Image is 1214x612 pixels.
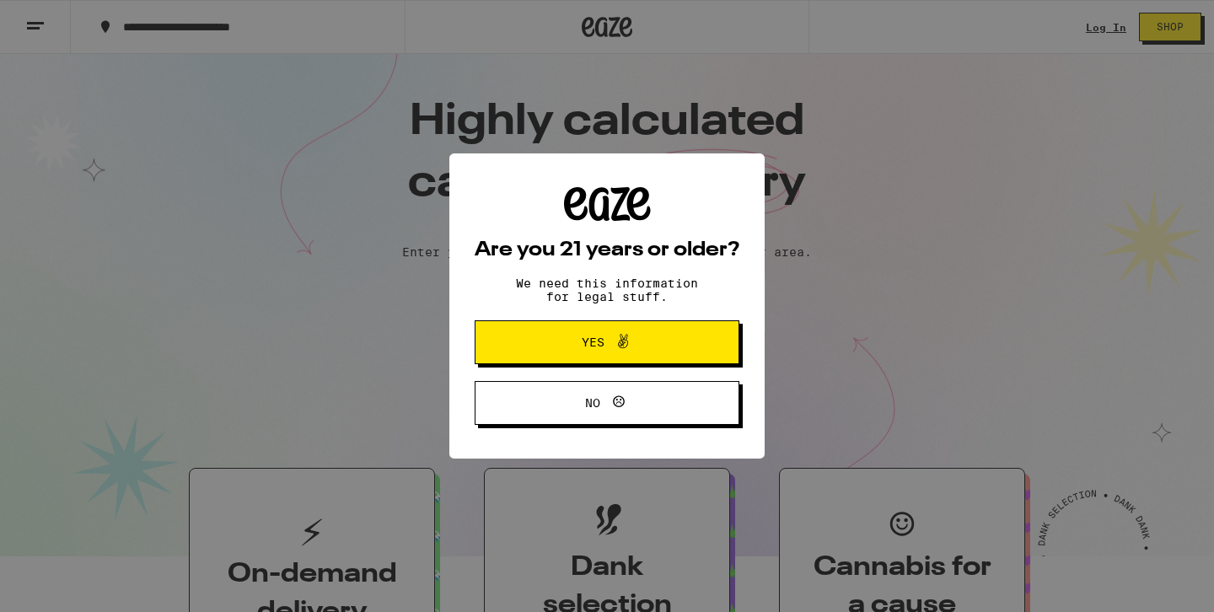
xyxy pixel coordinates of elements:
span: Yes [582,336,604,348]
span: No [585,397,600,409]
p: We need this information for legal stuff. [502,276,712,303]
button: No [475,381,739,425]
button: Yes [475,320,739,364]
h2: Are you 21 years or older? [475,240,739,260]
